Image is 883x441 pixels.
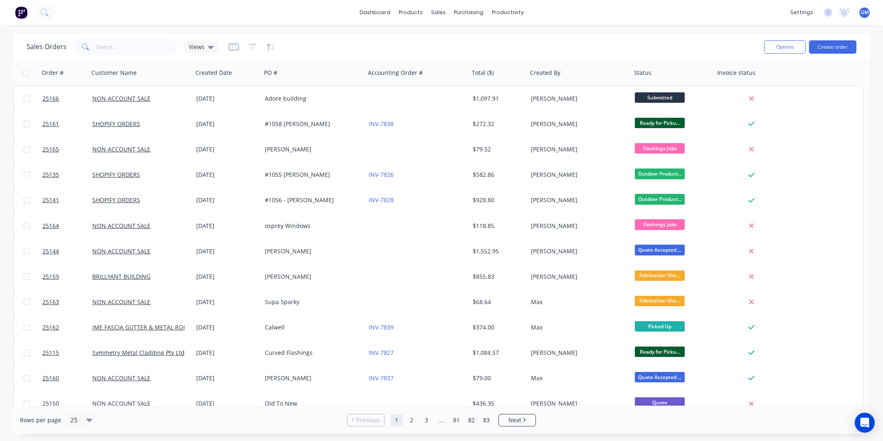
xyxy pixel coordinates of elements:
[531,196,623,204] div: [PERSON_NAME]
[27,43,67,51] h1: Sales Orders
[196,196,258,204] div: [DATE]
[92,94,150,102] a: NON ACCOUNT SALE
[42,162,92,187] a: 25135
[42,86,92,111] a: 25166
[42,239,92,264] a: 25144
[92,145,150,153] a: NON ACCOUNT SALE
[855,413,875,433] div: Open Intercom Messenger
[265,298,357,306] div: Supa Sparky
[531,298,623,306] div: Max
[488,6,528,19] div: productivity
[531,349,623,357] div: [PERSON_NAME]
[196,298,258,306] div: [DATE]
[196,120,258,128] div: [DATE]
[348,416,384,424] a: Previous page
[42,264,92,289] a: 25159
[92,349,185,357] a: Symmetry Metal Cladding Pty Ltd
[92,273,150,280] a: BRILLYANT BUILDING
[499,416,535,424] a: Next page
[473,145,522,154] div: $79.52
[369,196,394,204] a: INV-7828
[42,188,92,213] a: 25141
[531,120,623,128] div: [PERSON_NAME]
[634,69,651,77] div: Status
[531,171,623,179] div: [PERSON_NAME]
[344,414,539,426] ul: Pagination
[42,340,92,365] a: 25115
[420,414,433,426] a: Page 3
[196,222,258,230] div: [DATE]
[472,69,494,77] div: Total ($)
[395,6,427,19] div: products
[42,323,59,332] span: 25162
[717,69,755,77] div: Invoice status
[196,273,258,281] div: [DATE]
[809,40,856,54] button: Create order
[531,145,623,154] div: [PERSON_NAME]
[42,349,59,357] span: 25115
[42,120,59,128] span: 25161
[20,416,61,424] span: Rows per page
[473,171,522,179] div: $582.86
[635,143,685,154] span: Flashings Jobs
[15,6,27,19] img: Factory
[42,247,59,255] span: 25144
[264,69,277,77] div: PO #
[530,69,560,77] div: Created By
[265,247,357,255] div: [PERSON_NAME]
[355,6,395,19] a: dashboard
[196,349,258,357] div: [DATE]
[369,349,394,357] a: INV-7827
[369,374,394,382] a: INV-7837
[265,399,357,408] div: Old To New
[356,416,380,424] span: Previous
[42,366,92,391] a: 25160
[265,374,357,382] div: [PERSON_NAME]
[465,414,478,426] a: Page 82
[196,247,258,255] div: [DATE]
[635,219,685,230] span: Flashings Jobs
[42,374,59,382] span: 25160
[92,196,140,204] a: SHOPIFY ORDERS
[635,347,685,357] span: Ready for Picku...
[92,374,150,382] a: NON ACCOUNT SALE
[42,94,59,103] span: 25166
[786,6,817,19] div: settings
[531,399,623,408] div: [PERSON_NAME]
[635,321,685,332] span: Picked Up
[42,69,64,77] div: Order #
[92,247,150,255] a: NON ACCOUNT SALE
[369,171,394,178] a: INV-7826
[96,39,178,55] input: Search...
[42,111,92,136] a: 25161
[473,273,522,281] div: $855.83
[42,315,92,340] a: 25162
[473,222,522,230] div: $118.85
[265,349,357,357] div: Curved Flashings
[473,94,522,103] div: $1,097.91
[531,323,623,332] div: Max
[42,298,59,306] span: 25163
[473,349,522,357] div: $1,084.57
[635,372,685,382] span: Quote Accepted ...
[473,323,522,332] div: $374.00
[196,399,258,408] div: [DATE]
[435,414,448,426] a: Jump forward
[473,374,522,382] div: $79.00
[635,92,685,103] span: Submitted
[265,323,357,332] div: Calwell
[265,145,357,154] div: [PERSON_NAME]
[531,247,623,255] div: [PERSON_NAME]
[42,222,59,230] span: 25164
[265,120,357,128] div: #1058 [PERSON_NAME]
[265,273,357,281] div: [PERSON_NAME]
[531,374,623,382] div: Max
[92,120,140,128] a: SHOPIFY ORDERS
[635,194,685,204] span: Outdoor Product...
[92,298,150,306] a: NON ACCOUNT SALE
[42,137,92,162] a: 25165
[92,222,150,230] a: NON ACCOUNT SALE
[189,42,205,51] span: Views
[635,118,685,128] span: Ready for Picku...
[635,270,685,281] span: Fabrication She...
